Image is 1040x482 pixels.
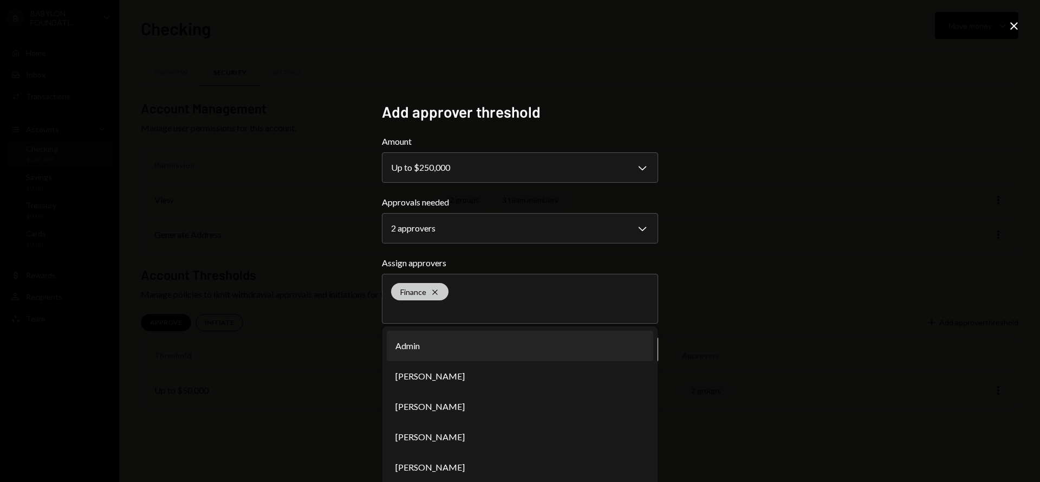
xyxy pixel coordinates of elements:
li: [PERSON_NAME] [387,391,653,422]
label: Approvals needed [382,196,658,209]
li: [PERSON_NAME] [387,361,653,391]
li: [PERSON_NAME] [387,422,653,452]
div: Finance [391,283,448,300]
li: Admin [387,331,653,361]
h2: Add approver threshold [382,101,658,123]
button: Approvals needed [382,213,658,243]
label: Assign approvers [382,256,658,269]
button: Amount [382,152,658,183]
label: Amount [382,135,658,148]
